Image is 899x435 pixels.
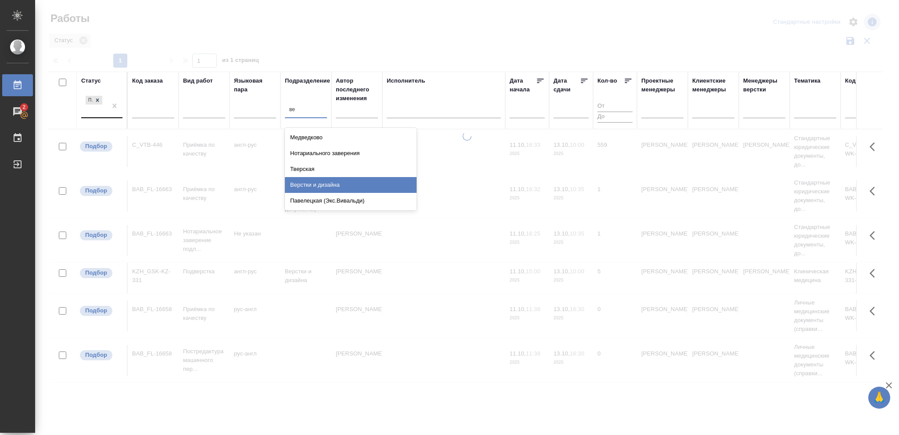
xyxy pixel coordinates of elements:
[845,76,879,85] div: Код работы
[864,301,885,322] button: Здесь прячутся важные кнопки
[864,345,885,366] button: Здесь прячутся важные кнопки
[81,76,101,85] div: Статус
[85,186,107,195] p: Подбор
[285,130,417,145] div: Медведково
[641,76,683,94] div: Проектные менеджеры
[597,101,633,112] input: От
[743,76,785,94] div: Менеджеры верстки
[336,76,378,103] div: Автор последнего изменения
[183,76,213,85] div: Вид работ
[85,306,107,315] p: Подбор
[86,96,93,105] div: Подбор
[864,225,885,246] button: Здесь прячутся важные кнопки
[864,136,885,157] button: Здесь прячутся важные кнопки
[132,76,163,85] div: Код заказа
[794,76,820,85] div: Тематика
[864,263,885,284] button: Здесь прячутся важные кнопки
[597,112,633,123] input: До
[85,231,107,239] p: Подбор
[79,185,122,197] div: Можно подбирать исполнителей
[79,349,122,361] div: Можно подбирать исполнителей
[2,101,33,123] a: 2
[864,181,885,202] button: Здесь прячутся важные кнопки
[85,268,107,277] p: Подбор
[387,76,425,85] div: Исполнитель
[234,76,276,94] div: Языковая пара
[872,388,887,407] span: 🙏
[285,76,330,85] div: Подразделение
[868,387,890,409] button: 🙏
[285,145,417,161] div: Нотариального заверения
[285,177,417,193] div: Верстки и дизайна
[692,76,734,94] div: Клиентские менеджеры
[285,193,417,209] div: Павелецкая (Экс.Вивальди)
[597,76,617,85] div: Кол-во
[510,76,536,94] div: Дата начала
[79,267,122,279] div: Можно подбирать исполнителей
[285,161,417,177] div: Тверская
[79,305,122,317] div: Можно подбирать исполнителей
[85,95,103,106] div: Подбор
[85,142,107,151] p: Подбор
[79,141,122,152] div: Можно подбирать исполнителей
[85,351,107,359] p: Подбор
[554,76,580,94] div: Дата сдачи
[79,229,122,241] div: Можно подбирать исполнителей
[17,103,31,112] span: 2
